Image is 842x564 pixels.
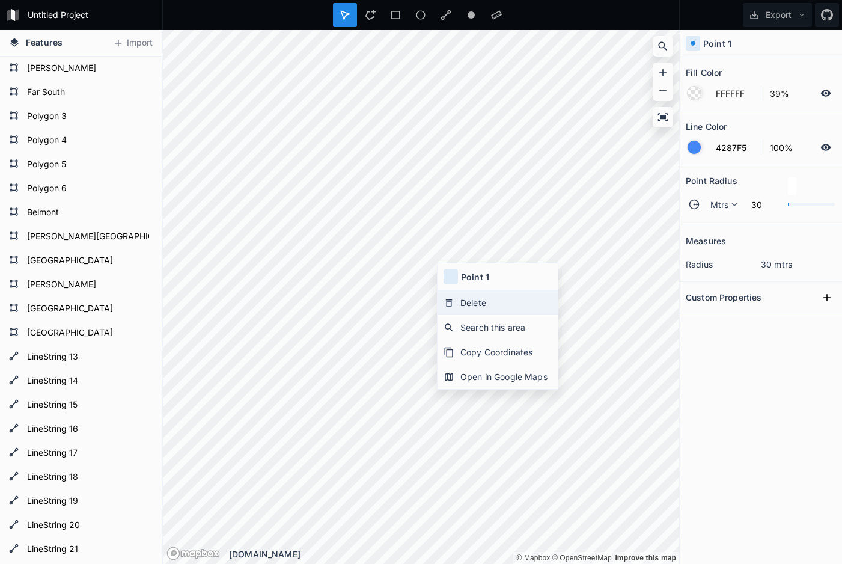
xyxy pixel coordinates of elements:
[516,554,550,562] a: Mapbox
[686,288,761,307] h2: Custom Properties
[107,34,159,53] button: Import
[552,554,612,562] a: OpenStreetMap
[26,36,63,49] span: Features
[438,315,558,340] div: Search this area
[438,340,558,364] div: Copy Coordinates
[703,37,731,50] h4: Point 1
[744,197,782,212] input: 0
[615,554,676,562] a: Map feedback
[461,271,489,283] h4: Point 1
[166,547,219,560] a: Mapbox logo
[438,364,558,389] div: Open in Google Maps
[686,117,727,136] h2: Line Color
[438,290,558,315] div: Delete
[710,198,729,211] span: Mtrs
[686,63,722,82] h2: Fill Color
[686,231,726,250] h2: Measures
[743,3,812,27] button: Export
[686,258,761,271] dt: radius
[229,548,679,560] div: [DOMAIN_NAME]
[761,258,836,271] dd: 30 mtrs
[686,171,737,190] h2: Point Radius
